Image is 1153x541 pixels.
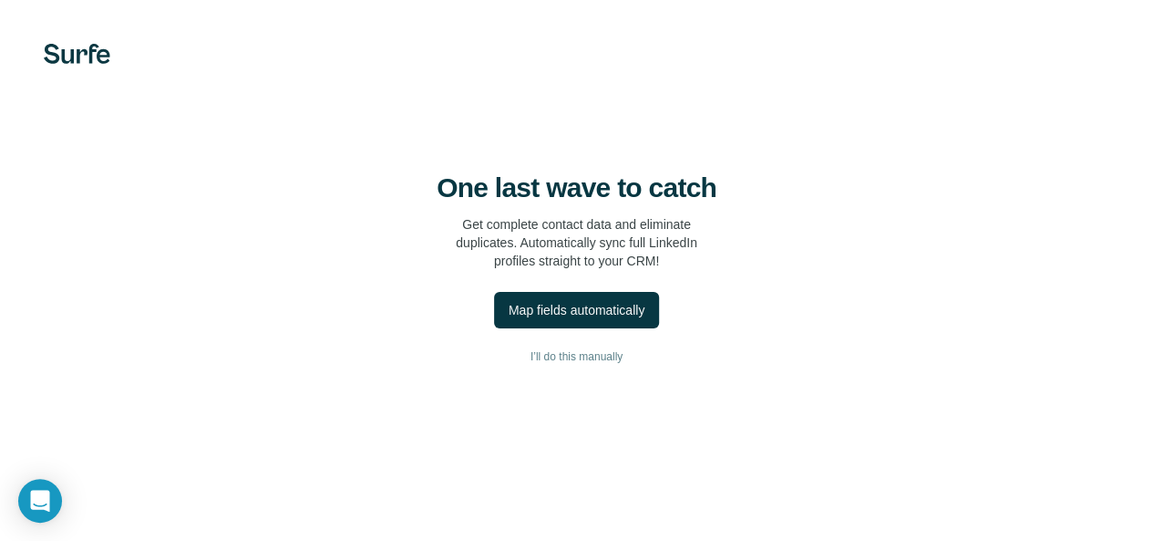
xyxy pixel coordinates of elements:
[509,301,644,319] div: Map fields automatically
[18,479,62,523] div: Open Intercom Messenger
[437,172,716,204] h4: One last wave to catch
[44,44,110,64] img: Surfe's logo
[36,343,1117,370] button: I’ll do this manually
[456,215,697,270] p: Get complete contact data and eliminate duplicates. Automatically sync full LinkedIn profiles str...
[494,292,659,328] button: Map fields automatically
[530,349,623,365] span: I’ll do this manually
